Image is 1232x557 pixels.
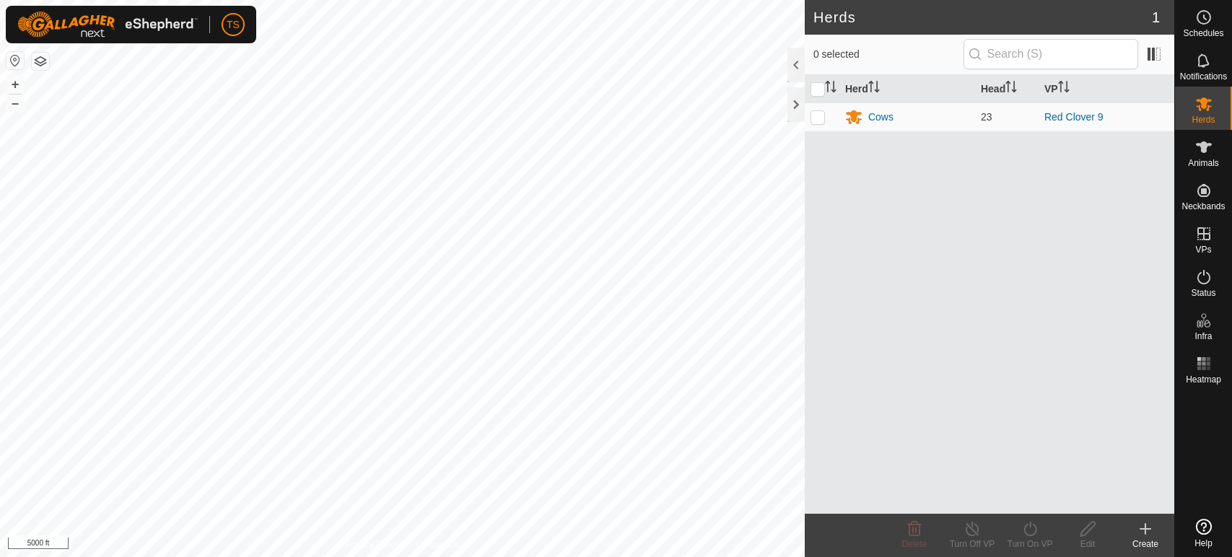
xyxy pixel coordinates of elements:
button: Reset Map [6,52,24,69]
span: Heatmap [1186,375,1221,384]
span: Delete [902,539,927,549]
div: Cows [868,110,894,125]
p-sorticon: Activate to sort [868,83,880,95]
span: Infra [1194,332,1212,341]
a: Help [1175,513,1232,553]
a: Red Clover 9 [1044,111,1104,123]
input: Search (S) [964,39,1138,69]
span: Status [1191,289,1215,297]
img: Gallagher Logo [17,12,198,38]
span: 1 [1152,6,1160,28]
span: Neckbands [1181,202,1225,211]
div: Create [1117,538,1174,551]
span: Herds [1192,115,1215,124]
span: Help [1194,539,1213,548]
div: Turn On VP [1001,538,1059,551]
span: 0 selected [813,47,964,62]
div: Edit [1059,538,1117,551]
a: Privacy Policy [345,538,399,551]
span: Notifications [1180,72,1227,81]
p-sorticon: Activate to sort [1005,83,1017,95]
span: Schedules [1183,29,1223,38]
button: Map Layers [32,53,49,70]
a: Contact Us [416,538,459,551]
span: Animals [1188,159,1219,167]
span: TS [227,17,240,32]
h2: Herds [813,9,1152,26]
p-sorticon: Activate to sort [1058,83,1070,95]
th: VP [1039,75,1174,103]
p-sorticon: Activate to sort [825,83,836,95]
button: – [6,95,24,112]
span: VPs [1195,245,1211,254]
span: 23 [981,111,992,123]
div: Turn Off VP [943,538,1001,551]
th: Head [975,75,1039,103]
button: + [6,76,24,93]
th: Herd [839,75,975,103]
